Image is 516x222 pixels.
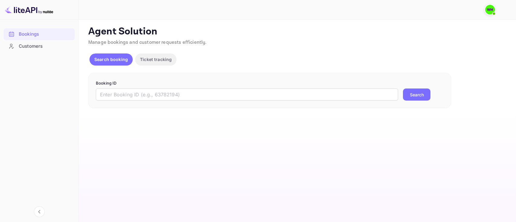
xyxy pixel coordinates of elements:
[4,40,75,52] a: Customers
[140,56,172,63] p: Ticket tracking
[96,80,443,86] p: Booking ID
[19,43,72,50] div: Customers
[96,88,398,101] input: Enter Booking ID (e.g., 63782194)
[485,5,495,14] img: walid harrass
[88,26,505,38] p: Agent Solution
[19,31,72,38] div: Bookings
[34,206,45,217] button: Collapse navigation
[5,5,53,14] img: LiteAPI logo
[403,88,430,101] button: Search
[94,56,128,63] p: Search booking
[88,39,207,46] span: Manage bookings and customer requests efficiently.
[4,28,75,40] a: Bookings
